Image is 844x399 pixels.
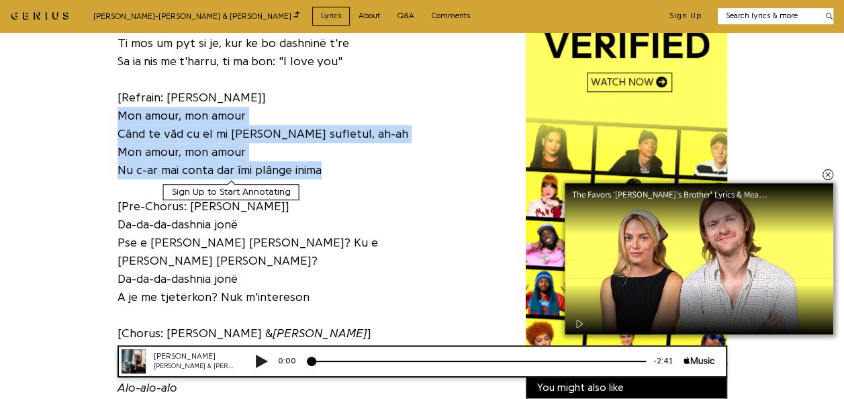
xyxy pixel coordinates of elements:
div: -2:41 [539,10,577,21]
div: The Favors '[PERSON_NAME]'s Brother' Lyrics & Meaning | Genius Verified [572,190,780,199]
a: Comments [423,7,479,25]
input: Search lyrics & more [718,10,818,21]
a: Lyrics [312,7,350,25]
button: Sign Up to Start Annotating [163,184,299,200]
i: [PERSON_NAME] [273,327,367,339]
button: Sign Up [669,11,702,21]
div: [PERSON_NAME] - [PERSON_NAME] & [PERSON_NAME] [93,9,300,22]
a: Q&A [389,7,423,25]
a: About [350,7,389,25]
